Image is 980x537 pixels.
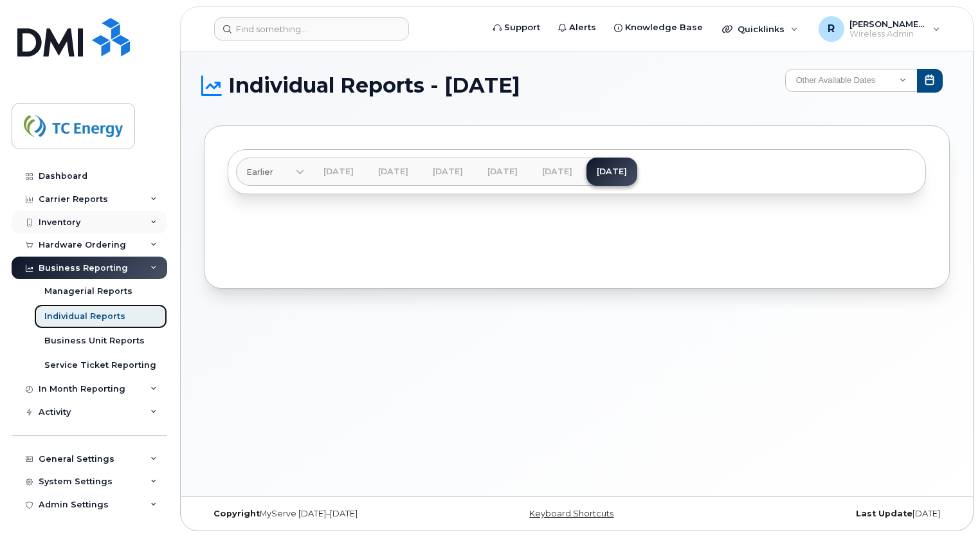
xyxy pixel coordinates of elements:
[236,158,304,186] a: Earlier
[529,509,613,518] a: Keyboard Shortcuts
[368,158,419,186] a: [DATE]
[213,509,260,518] strong: Copyright
[924,481,970,527] iframe: Messenger Launcher
[422,158,473,186] a: [DATE]
[228,76,520,95] span: Individual Reports - [DATE]
[532,158,583,186] a: [DATE]
[856,509,912,518] strong: Last Update
[586,158,637,186] a: [DATE]
[313,158,364,186] a: [DATE]
[246,166,273,178] span: Earlier
[204,509,453,519] div: MyServe [DATE]–[DATE]
[477,158,528,186] a: [DATE]
[701,509,950,519] div: [DATE]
